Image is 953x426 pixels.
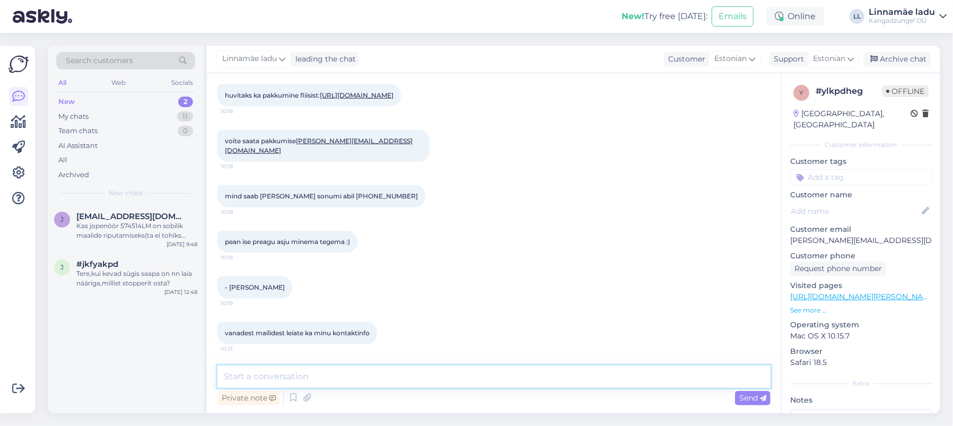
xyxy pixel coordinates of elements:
span: pean ise preagu asju minema tegema :) [225,238,350,246]
div: Private note [217,391,280,405]
input: Add name [791,205,920,217]
div: My chats [58,111,89,122]
img: Askly Logo [8,54,29,74]
div: # ylkpdheg [816,85,882,98]
span: Search customers [66,55,133,66]
p: Customer email [790,224,932,235]
div: [DATE] 9:48 [167,240,197,248]
p: Operating system [790,319,932,331]
div: Support [770,54,804,65]
div: Customer information [790,140,932,150]
input: Add a tag [790,169,932,185]
div: 0 [178,126,193,136]
div: All [58,155,67,166]
a: [URL][DOMAIN_NAME] [320,91,394,99]
span: mind saab [PERSON_NAME] sonumi abil [PHONE_NUMBER] [225,192,418,200]
p: Safari 18.5 [790,357,932,368]
span: Offline [882,85,929,97]
p: Mac OS X 10.15.7 [790,331,932,342]
div: New [58,97,75,107]
span: #jkfyakpd [76,259,118,269]
p: Visited pages [790,280,932,291]
p: Notes [790,395,932,406]
div: 11 [177,111,193,122]
div: Try free [DATE]: [622,10,707,23]
div: Extra [790,379,932,388]
div: Archive chat [864,52,931,66]
div: AI Assistant [58,141,98,151]
div: Archived [58,170,89,180]
p: Customer name [790,189,932,201]
span: 10:18 [221,208,260,216]
span: huvitaks ka pakkumine fliisist: [225,91,394,99]
div: Kas jopenöör 574514LM on sobilik maalide riputamiseks(ta ei tohiks [PERSON_NAME])? [PERSON_NAME] ... [76,221,197,240]
p: [PERSON_NAME][EMAIL_ADDRESS][DOMAIN_NAME] [790,235,932,246]
span: 10:18 [221,162,260,170]
div: Customer [664,54,705,65]
div: Kangadzungel OÜ [869,16,935,25]
div: Team chats [58,126,98,136]
span: Linnamäe ladu [222,53,277,65]
span: Send [739,393,766,403]
div: Web [110,76,128,90]
div: All [56,76,68,90]
button: Emails [712,6,754,27]
span: - [PERSON_NAME] [225,283,285,291]
span: y [799,89,803,97]
div: Online [766,7,824,26]
div: Socials [169,76,195,90]
span: 10:19 [221,299,260,307]
div: Request phone number [790,262,886,276]
b: New! [622,11,644,21]
a: Linnamäe laduKangadzungel OÜ [869,8,947,25]
span: Estonian [714,53,747,65]
span: 10:18 [221,107,260,115]
span: j [60,263,64,271]
p: Customer tags [790,156,932,167]
p: See more ... [790,306,932,315]
a: [PERSON_NAME][EMAIL_ADDRESS][DOMAIN_NAME] [225,137,413,154]
div: [GEOGRAPHIC_DATA], [GEOGRAPHIC_DATA] [793,108,911,131]
p: Browser [790,346,932,357]
div: 2 [178,97,193,107]
span: 10:19 [221,254,260,262]
span: vanadest mailidest leiate ka minu kontaktinfo [225,329,370,337]
span: j [60,215,64,223]
span: Estonian [813,53,845,65]
span: voite saata pakkumise [225,137,413,154]
span: New chats [109,188,143,198]
a: [URL][DOMAIN_NAME][PERSON_NAME] [790,292,937,301]
div: leading the chat [291,54,356,65]
div: Tere,kui kevad sügis saapa on nn laia nääriga,millist stopperit osta? [76,269,197,288]
p: Customer phone [790,250,932,262]
div: [DATE] 12:48 [164,288,197,296]
span: jaak@eppmaria.ee [76,212,187,221]
span: 10:21 [221,345,260,353]
div: Linnamäe ladu [869,8,935,16]
div: LL [850,9,864,24]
